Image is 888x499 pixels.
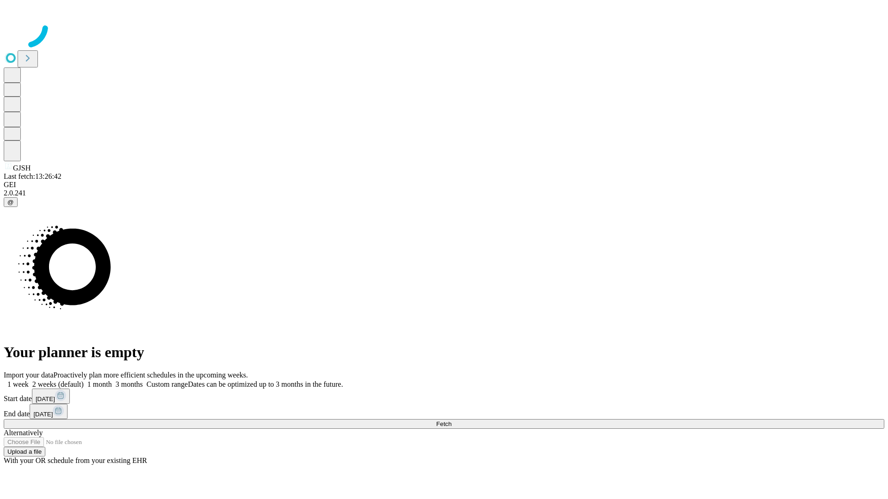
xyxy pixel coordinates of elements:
[13,164,31,172] span: GJSH
[147,380,188,388] span: Custom range
[4,371,54,379] span: Import your data
[36,396,55,402] span: [DATE]
[4,456,147,464] span: With your OR schedule from your existing EHR
[116,380,143,388] span: 3 months
[54,371,248,379] span: Proactively plan more efficient schedules in the upcoming weeks.
[32,380,84,388] span: 2 weeks (default)
[87,380,112,388] span: 1 month
[4,197,18,207] button: @
[4,404,884,419] div: End date
[4,172,62,180] span: Last fetch: 13:26:42
[4,447,45,456] button: Upload a file
[4,419,884,429] button: Fetch
[4,181,884,189] div: GEI
[33,411,53,418] span: [DATE]
[4,189,884,197] div: 2.0.241
[4,429,43,437] span: Alternatively
[188,380,343,388] span: Dates can be optimized up to 3 months in the future.
[32,389,70,404] button: [DATE]
[4,389,884,404] div: Start date
[30,404,68,419] button: [DATE]
[7,199,14,206] span: @
[4,344,884,361] h1: Your planner is empty
[7,380,29,388] span: 1 week
[436,420,451,427] span: Fetch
